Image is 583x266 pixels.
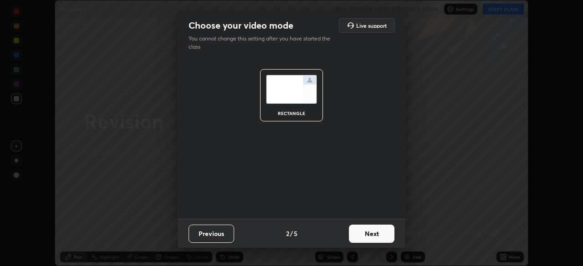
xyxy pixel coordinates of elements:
[290,229,293,238] h4: /
[189,35,336,51] p: You cannot change this setting after you have started the class
[189,20,293,31] h2: Choose your video mode
[286,229,289,238] h4: 2
[349,225,394,243] button: Next
[266,75,317,104] img: normalScreenIcon.ae25ed63.svg
[273,111,310,115] div: rectangle
[294,229,297,238] h4: 5
[356,23,387,28] h5: Live support
[189,225,234,243] button: Previous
